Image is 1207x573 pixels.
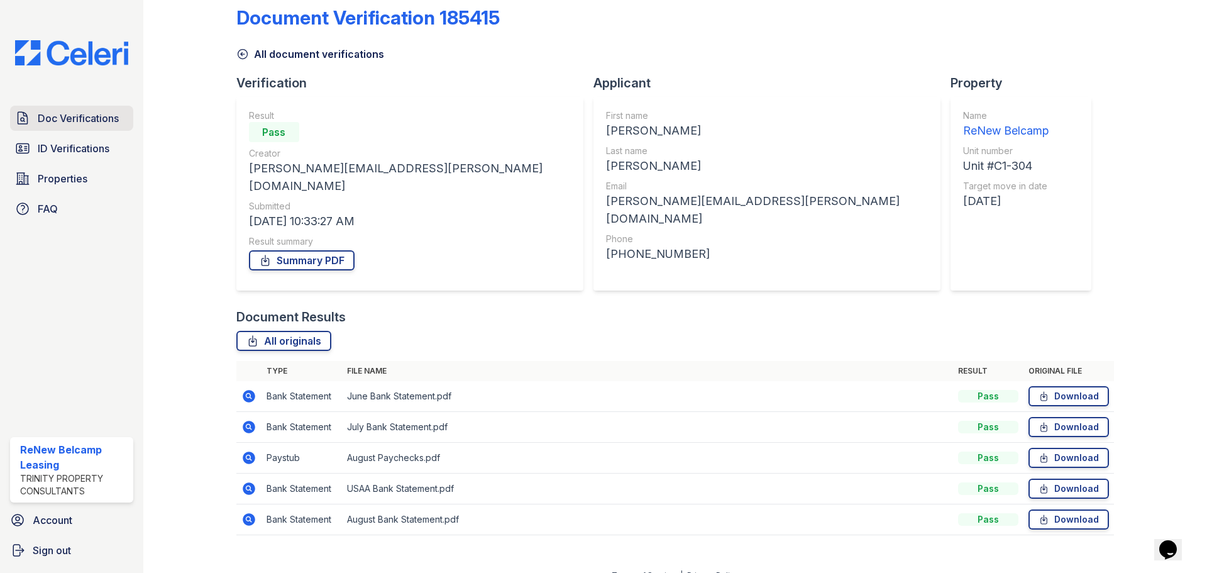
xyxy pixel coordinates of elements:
[342,474,953,504] td: USAA Bank Statement.pdf
[953,361,1023,381] th: Result
[249,109,571,122] div: Result
[262,443,342,474] td: Paystub
[606,245,928,263] div: [PHONE_NUMBER]
[249,200,571,213] div: Submitted
[606,157,928,175] div: [PERSON_NAME]
[10,196,133,221] a: FAQ
[249,250,355,270] a: Summary PDF
[38,111,119,126] span: Doc Verifications
[1023,361,1114,381] th: Original file
[1028,448,1109,468] a: Download
[342,443,953,474] td: August Paychecks.pdf
[1028,479,1109,499] a: Download
[951,74,1101,92] div: Property
[963,192,1049,210] div: [DATE]
[38,171,87,186] span: Properties
[249,213,571,230] div: [DATE] 10:33:27 AM
[5,538,138,563] a: Sign out
[963,180,1049,192] div: Target move in date
[249,147,571,160] div: Creator
[5,40,138,65] img: CE_Logo_Blue-a8612792a0a2168367f1c8372b55b34899dd931a85d93a1a3d3e32e68fde9ad4.png
[33,513,72,528] span: Account
[10,106,133,131] a: Doc Verifications
[249,235,571,248] div: Result summary
[236,6,500,29] div: Document Verification 185415
[38,141,109,156] span: ID Verifications
[1028,417,1109,437] a: Download
[606,122,928,140] div: [PERSON_NAME]
[262,504,342,535] td: Bank Statement
[606,180,928,192] div: Email
[958,513,1018,526] div: Pass
[958,421,1018,433] div: Pass
[963,157,1049,175] div: Unit #C1-304
[236,74,593,92] div: Verification
[963,109,1049,122] div: Name
[33,543,71,558] span: Sign out
[236,308,346,326] div: Document Results
[958,452,1018,464] div: Pass
[606,145,928,157] div: Last name
[593,74,951,92] div: Applicant
[10,166,133,191] a: Properties
[249,122,299,142] div: Pass
[342,381,953,412] td: June Bank Statement.pdf
[963,145,1049,157] div: Unit number
[262,412,342,443] td: Bank Statement
[20,442,128,472] div: ReNew Belcamp Leasing
[1154,523,1194,560] iframe: chat widget
[1028,509,1109,530] a: Download
[1028,386,1109,406] a: Download
[342,412,953,443] td: July Bank Statement.pdf
[958,390,1018,403] div: Pass
[249,160,571,195] div: [PERSON_NAME][EMAIL_ADDRESS][PERSON_NAME][DOMAIN_NAME]
[606,192,928,228] div: [PERSON_NAME][EMAIL_ADDRESS][PERSON_NAME][DOMAIN_NAME]
[262,361,342,381] th: Type
[10,136,133,161] a: ID Verifications
[958,482,1018,495] div: Pass
[262,474,342,504] td: Bank Statement
[38,201,58,216] span: FAQ
[262,381,342,412] td: Bank Statement
[342,361,953,381] th: File name
[963,122,1049,140] div: ReNew Belcamp
[5,508,138,533] a: Account
[342,504,953,535] td: August Bank Statement.pdf
[236,331,331,351] a: All originals
[606,109,928,122] div: First name
[606,233,928,245] div: Phone
[20,472,128,498] div: Trinity Property Consultants
[963,109,1049,140] a: Name ReNew Belcamp
[236,47,384,62] a: All document verifications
